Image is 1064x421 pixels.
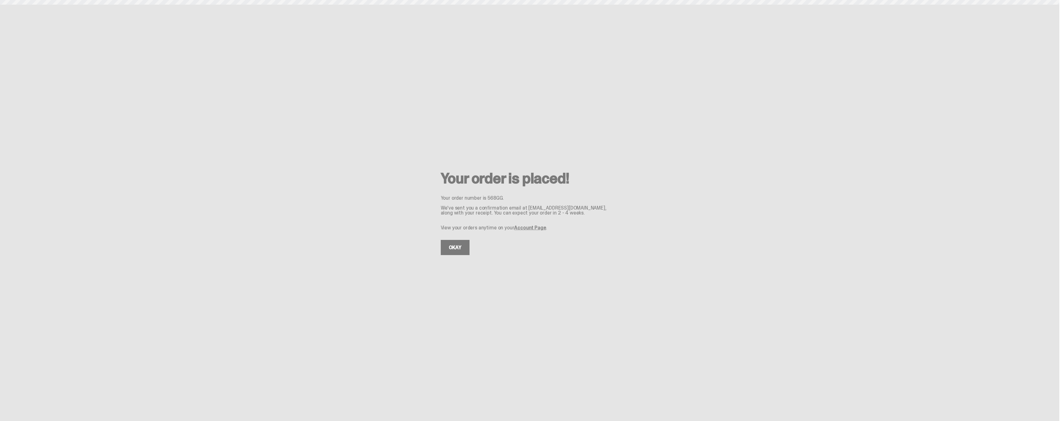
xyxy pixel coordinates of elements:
[441,206,619,215] p: We've sent you a confirmation email at [EMAIL_ADDRESS][DOMAIN_NAME], along with your receipt. You...
[441,240,470,255] a: OKAY
[441,171,619,186] h2: Your order is placed!
[441,196,619,201] p: Your order number is 568GG.
[514,224,546,231] a: Account Page
[441,225,619,230] p: View your orders anytime on your .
